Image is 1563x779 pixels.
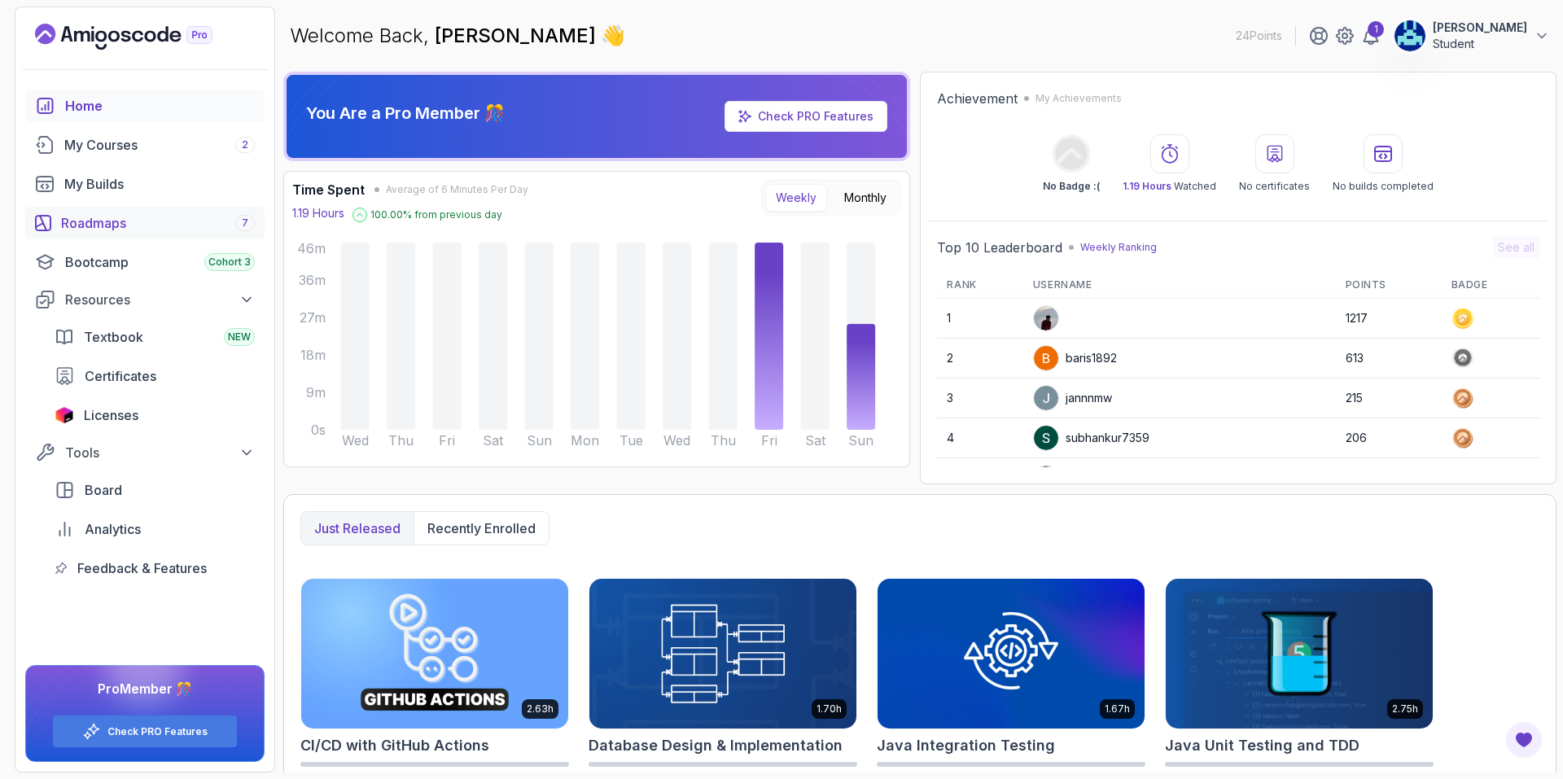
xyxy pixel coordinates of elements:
a: bootcamp [25,246,265,278]
button: Monthly [834,184,897,212]
tspan: Sat [483,432,504,449]
tspan: Sun [527,432,552,449]
tspan: Mon [571,432,599,449]
p: Student [1433,36,1527,52]
img: Database Design & Implementation card [589,579,856,729]
td: 4 [937,418,1022,458]
div: Bootcamp [65,252,255,272]
p: My Achievements [1035,92,1122,105]
div: Tools [65,443,255,462]
span: Board [85,480,122,500]
p: 1.19 Hours [292,205,344,221]
div: jesmq7 [1033,465,1105,491]
tspan: Thu [711,432,736,449]
div: 1 [1368,21,1384,37]
button: Recently enrolled [414,512,549,545]
div: subhankur7359 [1033,425,1149,451]
p: 100.00 % from previous day [370,208,502,221]
a: 1 [1361,26,1381,46]
img: CI/CD with GitHub Actions card [301,579,568,729]
tspan: Fri [761,432,777,449]
tspan: 27m [300,309,326,326]
span: 👋 [601,23,625,49]
span: Cohort 3 [208,256,251,269]
img: default monster avatar [1034,466,1058,490]
tspan: Sun [848,432,873,449]
tspan: 36m [299,272,326,288]
span: 2 [242,138,248,151]
img: user profile image [1034,426,1058,450]
div: My Builds [64,174,255,194]
tspan: Sat [805,432,826,449]
div: Resources [65,290,255,309]
button: See all [1493,236,1539,259]
span: Licenses [84,405,138,425]
img: user profile image [1394,20,1425,51]
p: You Are a Pro Member 🎊 [306,102,505,125]
h2: Achievement [937,89,1018,108]
td: 206 [1336,418,1442,458]
span: Feedback & Features [77,558,207,578]
a: Check PRO Features [758,109,873,123]
tspan: Wed [663,432,690,449]
h3: Time Spent [292,180,365,199]
a: licenses [45,399,265,431]
div: Home [65,96,255,116]
p: Watched [1123,180,1216,193]
img: user profile image [1034,346,1058,370]
td: 215 [1336,379,1442,418]
tspan: 46m [297,240,326,256]
span: [PERSON_NAME] [435,24,601,47]
tspan: 9m [306,384,326,400]
p: 24 Points [1236,28,1282,44]
tspan: Tue [620,432,643,449]
button: user profile image[PERSON_NAME]Student [1394,20,1550,52]
a: Landing page [35,24,250,50]
a: textbook [45,321,265,353]
td: 613 [1336,339,1442,379]
a: analytics [45,513,265,545]
button: Resources [25,285,265,314]
tspan: Thu [388,432,414,449]
a: Check PRO Features [725,101,887,132]
td: 194 [1336,458,1442,498]
p: Recently enrolled [427,519,536,538]
a: certificates [45,360,265,392]
h2: Java Integration Testing [877,734,1055,757]
p: 2.63h [527,702,554,716]
td: 1 [937,299,1022,339]
div: baris1892 [1033,345,1117,371]
span: NEW [228,330,251,344]
td: 1217 [1336,299,1442,339]
tspan: 0s [311,422,326,438]
h2: Database Design & Implementation [589,734,843,757]
td: 5 [937,458,1022,498]
button: Open Feedback Button [1504,720,1543,759]
img: jetbrains icon [55,407,74,423]
h2: CI/CD with GitHub Actions [300,734,489,757]
img: user profile image [1034,386,1058,410]
span: Textbook [84,327,143,347]
div: Roadmaps [61,213,255,233]
h2: Top 10 Leaderboard [937,238,1062,257]
p: No builds completed [1333,180,1434,193]
button: Weekly [765,184,827,212]
a: home [25,90,265,122]
img: user profile image [1034,306,1058,330]
th: Badge [1442,272,1539,299]
p: Just released [314,519,401,538]
div: My Courses [64,135,255,155]
h2: Java Unit Testing and TDD [1165,734,1359,757]
p: No certificates [1239,180,1310,193]
span: 7 [242,217,248,230]
a: roadmaps [25,207,265,239]
tspan: 18m [300,347,326,363]
img: Java Unit Testing and TDD card [1166,579,1433,729]
th: Username [1023,272,1336,299]
button: Tools [25,438,265,467]
a: board [45,474,265,506]
td: 2 [937,339,1022,379]
p: 1.70h [817,702,842,716]
button: Just released [301,512,414,545]
td: 3 [937,379,1022,418]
